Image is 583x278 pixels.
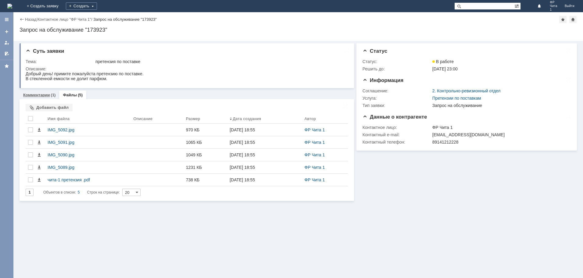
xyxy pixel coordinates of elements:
[186,152,225,157] div: 1049 КБ
[63,93,77,97] a: Файлы
[566,114,571,119] div: На всю страницу
[186,177,225,182] div: 738 КБ
[432,132,567,137] div: [EMAIL_ADDRESS][DOMAIN_NAME]
[363,88,431,93] div: Соглашение:
[432,66,458,71] span: [DATE] 23:00
[2,49,12,59] a: Мои согласования
[230,152,255,157] div: [DATE] 18:55
[38,17,94,22] div: /
[48,152,128,157] div: IMG_5090.jpg
[48,165,128,170] div: IMG_5089.jpg
[38,17,91,22] a: Контактное лицо "ФР Чита 1"
[432,88,501,93] a: 2. Контрольно-ревизионный отдел
[43,190,76,194] span: Объектов в списке:
[305,127,325,132] a: ФР Чита 1
[20,27,577,33] div: Запрос на обслуживание "173923"
[305,165,325,170] a: ФР Чита 1
[230,127,255,132] div: [DATE] 18:55
[2,27,12,37] a: Создать заявку
[95,59,345,64] div: претензия по поставке
[363,125,431,130] div: Контактное лицо:
[230,165,255,170] div: [DATE] 18:55
[363,140,431,144] div: Контактный телефон:
[37,140,41,145] span: Скачать файл
[7,4,12,9] img: logo
[550,8,557,12] span: 1
[432,125,567,130] div: ФР Чита 1
[363,48,387,54] span: Статус
[344,48,349,53] div: На всю страницу
[2,38,12,48] a: Мои заявки
[566,48,571,53] div: На всю страницу
[78,93,83,97] div: (5)
[78,189,80,196] div: 5
[66,2,97,10] div: Создать
[36,17,37,21] div: |
[186,116,200,121] div: Размер
[51,93,56,97] div: (1)
[26,48,64,54] span: Суть заявки
[432,140,567,144] div: 89141212228
[432,96,481,101] a: Претензии по поставкам
[550,4,557,8] span: Чита
[26,59,94,64] div: Тема:
[514,3,520,9] span: Расширенный поиск
[230,140,255,145] div: [DATE] 18:55
[186,165,225,170] div: 1231 КБ
[48,140,128,145] div: IMG_5091.jpg
[186,127,225,132] div: 970 КБ
[363,103,431,108] div: Тип заявки:
[37,177,41,182] span: Скачать файл
[559,16,567,23] div: Добавить в избранное
[26,66,346,71] div: Описание:
[569,16,577,23] div: Сделать домашней страницей
[363,114,427,120] span: Данные о контрагенте
[37,127,41,132] span: Скачать файл
[184,114,227,124] th: Размер
[23,93,50,97] a: Комментарии
[93,17,157,22] div: Запрос на обслуживание "173923"
[48,127,128,132] div: IMG_5092.jpg
[233,116,261,121] div: Дата создания
[305,152,325,157] a: ФР Чита 1
[363,59,431,64] div: Статус:
[550,1,557,4] span: ФР
[363,66,431,71] div: Решить до:
[566,77,571,82] div: На всю страницу
[305,140,325,145] a: ФР Чита 1
[302,114,348,124] th: Автор
[305,116,316,121] div: Автор
[363,77,403,83] span: Информация
[37,165,41,170] span: Скачать файл
[45,114,131,124] th: Имя файла
[48,177,128,182] div: чита-1 претензия .pdf
[343,104,348,109] div: На всю страницу
[230,177,255,182] div: [DATE] 18:55
[43,189,120,196] i: Строк на странице:
[37,152,41,157] span: Скачать файл
[363,132,431,137] div: Контактный e-mail:
[227,114,302,124] th: Дата создания
[186,140,225,145] div: 1065 КБ
[25,17,36,22] a: Назад
[305,177,325,182] a: ФР Чита 1
[363,96,431,101] div: Услуга:
[48,116,70,121] div: Имя файла
[432,59,454,64] span: В работе
[432,103,567,108] div: Запрос на обслуживание
[7,4,12,9] a: Перейти на домашнюю страницу
[133,116,152,121] div: Описание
